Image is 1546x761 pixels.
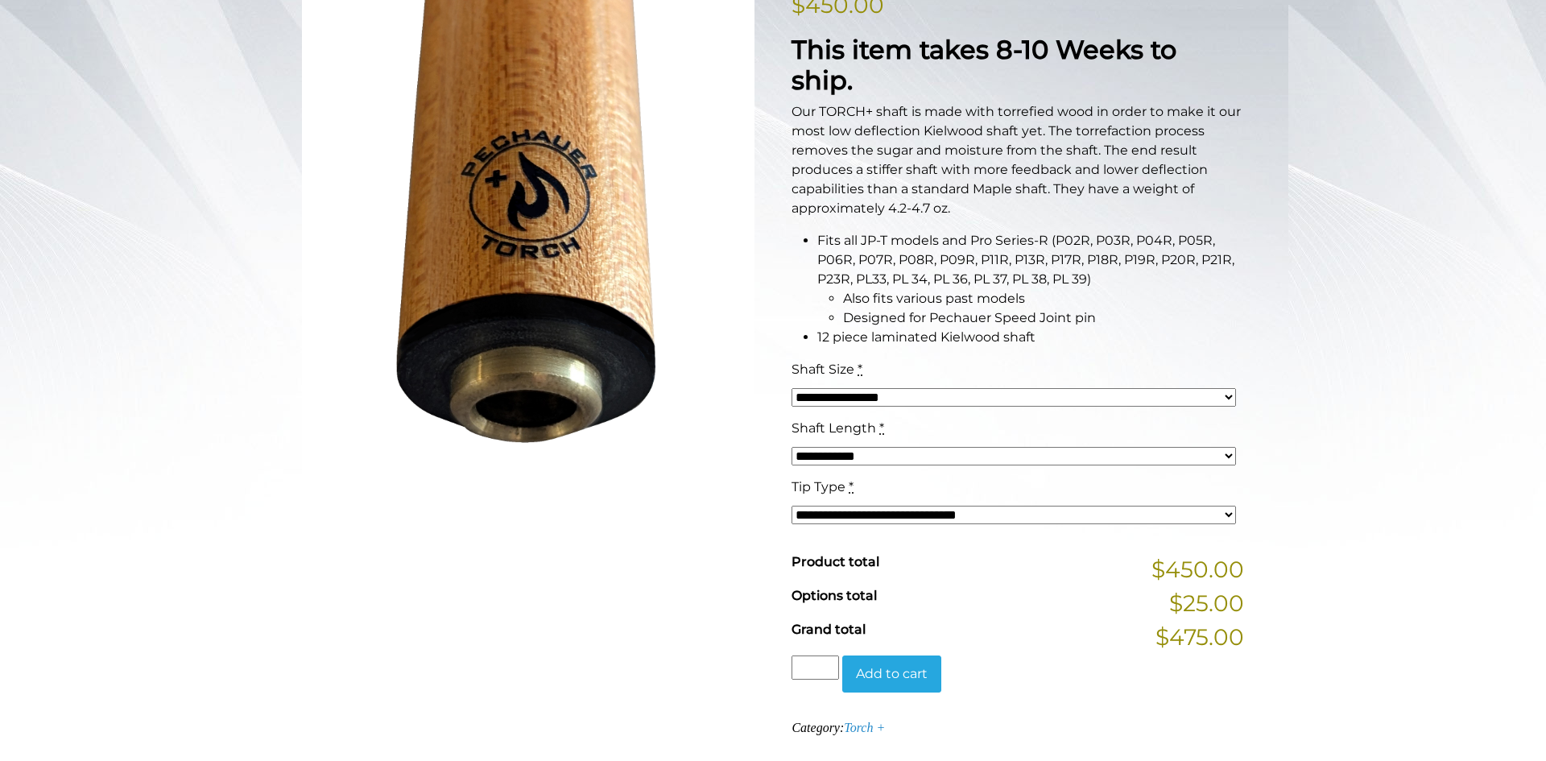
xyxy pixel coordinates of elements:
li: Designed for Pechauer Speed Joint pin [843,308,1244,328]
li: Fits all JP-T models and Pro Series-R (P02R, P03R, P04R, P05R, P06R, P07R, P08R, P09R, P11R, P13R... [817,231,1244,328]
span: $450.00 [1151,552,1244,586]
a: Torch + [844,721,885,734]
span: Shaft Size [792,362,854,377]
span: Options total [792,588,877,603]
button: Add to cart [842,656,941,693]
span: Shaft Length [792,420,876,436]
li: 12 piece laminated Kielwood shaft [817,328,1244,347]
span: $25.00 [1169,586,1244,620]
abbr: required [858,362,862,377]
span: Category: [792,721,885,734]
span: $475.00 [1155,620,1244,654]
span: Tip Type [792,479,845,494]
span: Grand total [792,622,866,637]
abbr: required [879,420,884,436]
input: Product quantity [792,656,838,680]
abbr: required [849,479,854,494]
li: Also fits various past models [843,289,1244,308]
strong: This item takes 8-10 Weeks to ship. [792,34,1176,96]
p: Our TORCH+ shaft is made with torrefied wood in order to make it our most low deflection Kielwood... [792,102,1244,218]
span: Product total [792,554,879,569]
